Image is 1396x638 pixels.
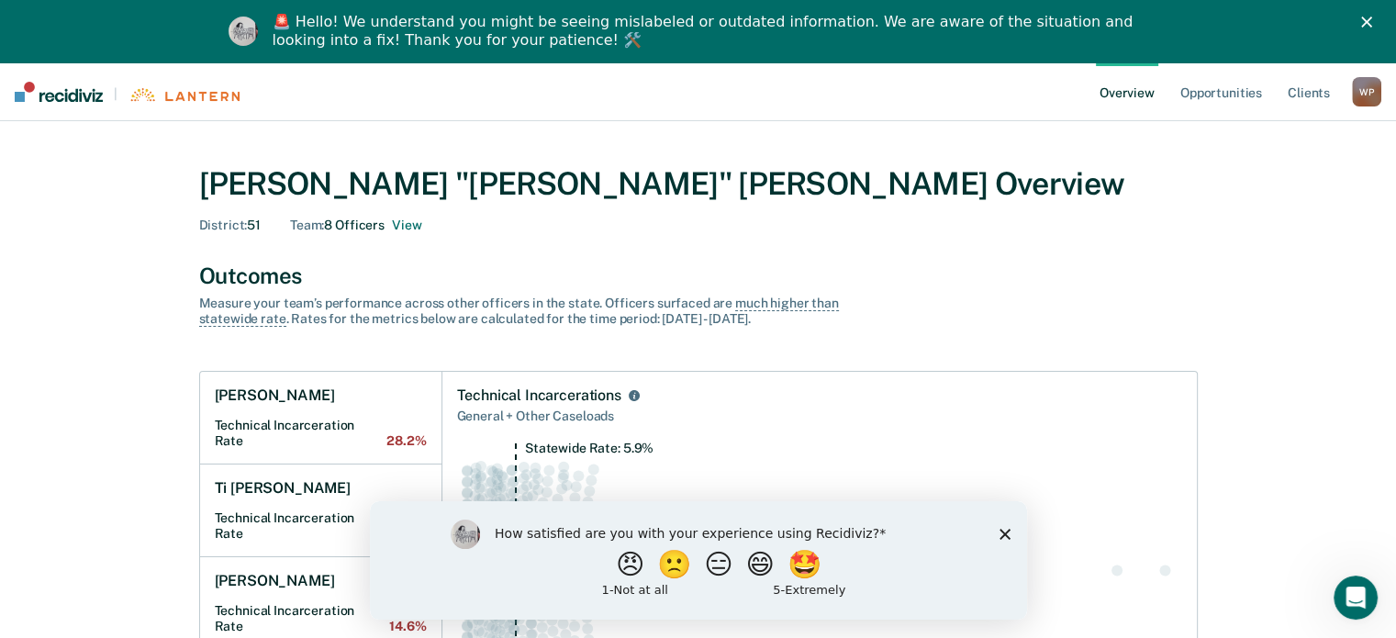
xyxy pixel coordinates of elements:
[392,218,421,233] button: 8 officers on William "Bill" Patterson's Team
[215,510,427,542] h2: Technical Incarceration Rate
[103,86,128,102] span: |
[229,17,258,46] img: Profile image for Kim
[386,433,426,449] span: 28.2%
[215,386,335,405] h1: [PERSON_NAME]
[1177,62,1266,121] a: Opportunities
[199,296,839,327] span: much higher than statewide rate
[457,386,621,405] div: Technical Incarcerations
[199,263,1198,289] div: Outcomes
[1361,17,1379,28] div: Close
[199,296,842,327] div: Measure your team’s performance across other officer s in the state. Officer s surfaced are . Rat...
[524,441,653,455] tspan: Statewide Rate: 5.9%
[625,386,643,405] button: Technical Incarcerations
[1352,77,1381,106] button: WP
[199,218,262,233] div: 51
[457,405,1182,428] div: General + Other Caseloads
[215,479,351,498] h1: Ti [PERSON_NAME]
[215,418,427,449] h2: Technical Incarceration Rate
[15,82,103,102] img: Recidiviz
[1334,576,1378,620] iframe: Intercom live chat
[1284,62,1334,121] a: Clients
[200,372,441,465] a: [PERSON_NAME]Technical Incarceration Rate28.2%
[199,165,1198,203] div: [PERSON_NAME] "[PERSON_NAME]" [PERSON_NAME] Overview
[1352,77,1381,106] div: W P
[15,82,240,102] a: |
[290,218,421,233] div: 8 Officers
[128,88,240,102] img: Lantern
[200,465,441,557] a: Ti [PERSON_NAME]Technical Incarceration Rate15.0%
[215,603,427,634] h2: Technical Incarceration Rate
[215,572,335,590] h1: [PERSON_NAME]
[1096,62,1158,121] a: Overview
[370,501,1027,620] iframe: Survey by Kim from Recidiviz
[199,218,248,232] span: District :
[290,218,324,232] span: Team :
[273,13,1139,50] div: 🚨 Hello! We understand you might be seeing mislabeled or outdated information. We are aware of th...
[389,619,426,634] span: 14.6%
